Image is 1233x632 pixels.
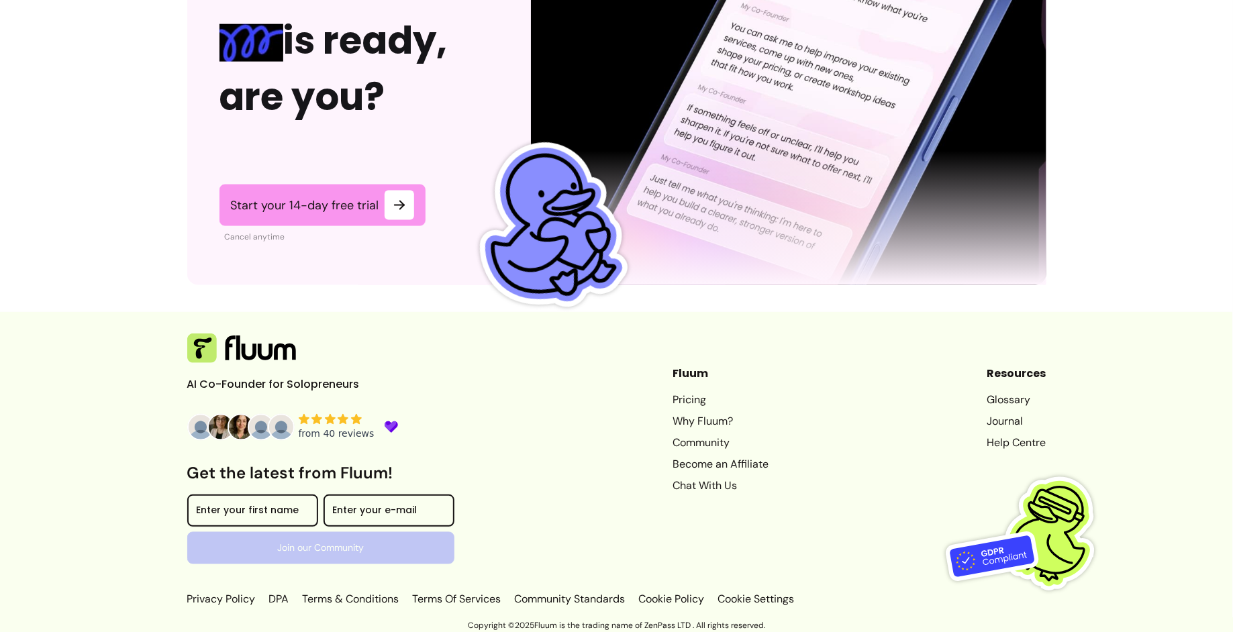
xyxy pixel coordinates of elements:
[219,185,426,226] a: Start your 14-day free trial
[187,591,258,607] a: Privacy Policy
[219,70,385,123] span: are you?
[673,457,769,473] a: Become an Affiliate
[225,231,426,242] p: Cancel anytime
[987,435,1046,452] a: Help Centre
[987,392,1046,409] a: Glossary
[410,591,504,607] a: Terms Of Services
[673,392,769,409] a: Pricing
[673,478,769,494] a: Chat With Us
[673,366,769,382] header: Fluum
[636,591,707,607] a: Cookie Policy
[231,197,379,213] span: Start your 14-day free trial
[266,591,292,607] a: DPA
[187,376,389,392] p: AI Co-Founder for Solopreneurs
[716,591,795,607] p: Cookie Settings
[946,450,1114,617] img: Fluum is GDPR compliant
[187,462,454,484] h3: Get the latest from Fluum!
[219,24,283,62] img: spring Blue
[197,507,309,520] input: Enter your first name
[673,435,769,452] a: Community
[300,591,402,607] a: Terms & Conditions
[987,366,1046,382] header: Resources
[187,333,296,363] img: Fluum Logo
[333,507,445,520] input: Enter your e-mail
[673,414,769,430] a: Why Fluum?
[512,591,628,607] a: Community Standards
[987,414,1046,430] a: Journal
[448,127,646,325] img: Fluum Duck sticker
